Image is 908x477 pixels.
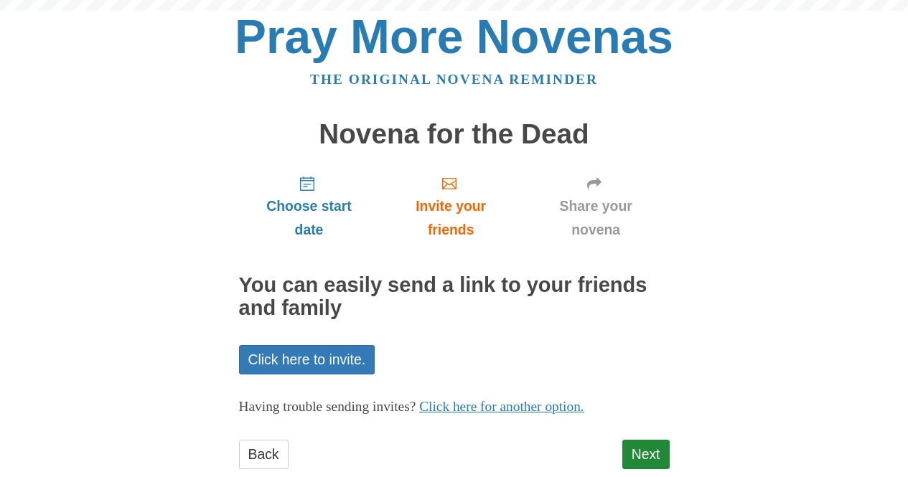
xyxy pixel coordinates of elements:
a: Choose start date [239,164,380,249]
a: Click here to invite. [239,345,375,374]
a: The original novena reminder [310,72,598,87]
a: Next [622,440,670,469]
a: Back [239,440,289,469]
h2: You can easily send a link to your friends and family [239,274,670,320]
a: Pray More Novenas [235,10,673,63]
span: Having trouble sending invites? [239,399,416,414]
a: Click here for another option. [419,399,584,414]
span: Share your novena [537,194,655,242]
h1: Novena for the Dead [239,119,670,150]
a: Share your novena [523,164,670,249]
a: Invite your friends [379,164,522,249]
span: Invite your friends [393,194,507,242]
span: Choose start date [253,194,365,242]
